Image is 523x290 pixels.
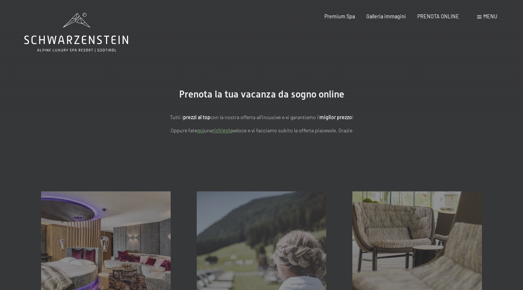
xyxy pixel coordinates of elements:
a: quì [197,127,204,133]
strong: prezzi al top [183,114,210,120]
a: Premium Spa [324,13,355,19]
p: Tutti i con la nostra offerta all'incusive e vi garantiamo il ! [100,113,423,122]
span: Prenota la tua vacanza da sogno online [179,89,344,100]
a: Galleria immagini [366,13,406,19]
span: Menu [483,13,497,19]
strong: miglior prezzo [320,114,352,120]
p: Oppure fate una veloce e vi facciamo subito la offerta piacevole. Grazie [100,126,423,135]
a: PRENOTA ONLINE [417,13,459,19]
a: richiesta [213,127,233,133]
